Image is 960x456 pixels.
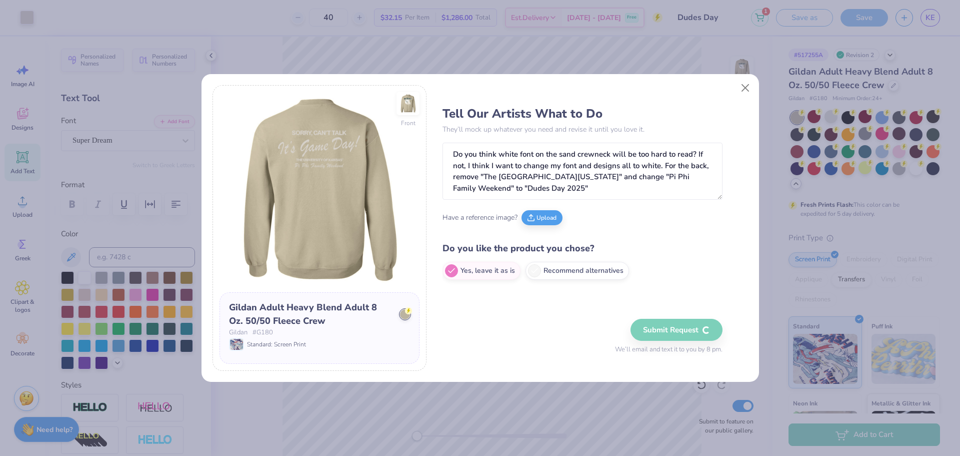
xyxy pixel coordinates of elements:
button: Close [735,78,754,97]
img: Standard: Screen Print [230,339,243,350]
p: They’ll mock up whatever you need and revise it until you love it. [442,124,722,135]
span: We’ll email and text it to you by 8 pm. [615,345,722,355]
div: Gildan Adult Heavy Blend Adult 8 Oz. 50/50 Fleece Crew [229,301,392,328]
div: Front [401,119,415,128]
span: Gildan [229,328,247,338]
label: Yes, leave it as is [442,262,520,280]
h3: Tell Our Artists What to Do [442,106,722,121]
label: Recommend alternatives [525,262,629,280]
span: # G180 [252,328,273,338]
button: Upload [521,210,562,225]
textarea: Do you think white font on the sand crewneck will be too hard to read? If not, I think I want to ... [442,143,722,200]
span: Standard: Screen Print [247,340,306,349]
h4: Do you like the product you chose? [442,241,722,256]
span: Have a reference image? [442,212,517,223]
img: Back [219,92,419,292]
